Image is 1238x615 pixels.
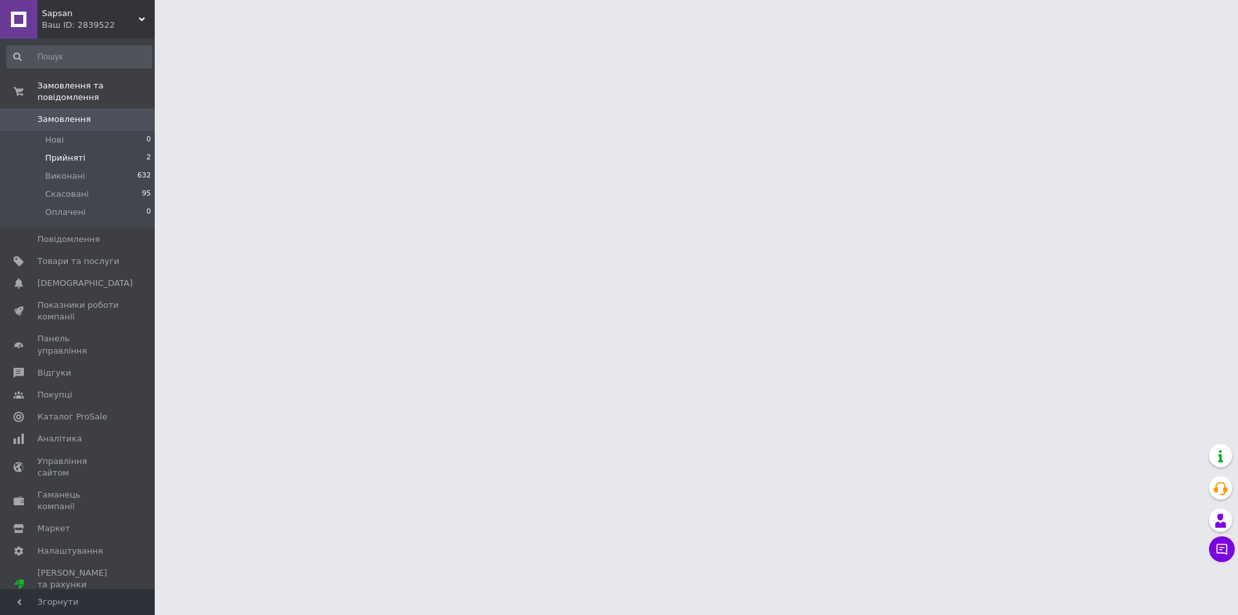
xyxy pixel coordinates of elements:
span: 2 [146,152,151,164]
span: Покупці [37,389,72,401]
span: [DEMOGRAPHIC_DATA] [37,277,133,289]
span: Замовлення [37,114,91,125]
span: Товари та послуги [37,256,119,267]
span: Налаштування [37,545,103,557]
input: Пошук [6,45,152,68]
span: Відгуки [37,367,71,379]
span: Управління сайтом [37,456,119,479]
span: Панель управління [37,333,119,356]
span: Повідомлення [37,234,100,245]
span: Аналітика [37,433,82,445]
span: Виконані [45,170,85,182]
span: [PERSON_NAME] та рахунки [37,567,119,603]
div: Ваш ID: 2839522 [42,19,155,31]
span: Гаманець компанії [37,489,119,512]
span: Прийняті [45,152,85,164]
span: Каталог ProSale [37,411,107,423]
span: Sapsan [42,8,139,19]
span: 95 [142,188,151,200]
span: Замовлення та повідомлення [37,80,155,103]
span: Маркет [37,523,70,534]
button: Чат з покупцем [1209,536,1235,562]
span: Оплачені [45,207,86,218]
span: Показники роботи компанії [37,299,119,323]
span: Нові [45,134,64,146]
span: 0 [146,207,151,218]
span: Скасовані [45,188,89,200]
span: 632 [137,170,151,182]
span: 0 [146,134,151,146]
